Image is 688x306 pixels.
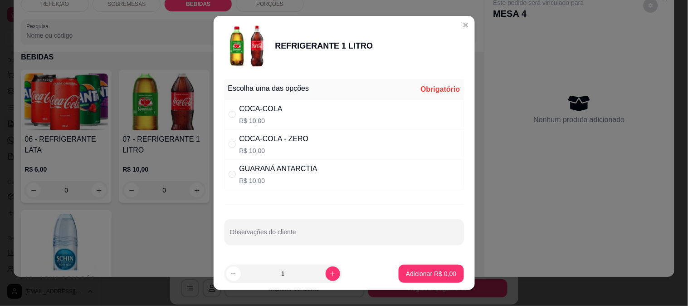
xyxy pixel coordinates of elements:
p: R$ 10,00 [239,176,317,185]
div: REFRIGERANTE 1 LITRO [275,39,373,52]
input: Observações do cliente [230,231,459,240]
img: product-image [224,23,270,69]
p: R$ 10,00 [239,146,309,155]
div: COCA-COLA [239,104,283,114]
p: R$ 10,00 [239,116,283,125]
button: Adicionar R$ 0,00 [399,265,464,283]
button: decrease-product-quantity [226,267,241,281]
div: GUARANÁ ANTARCTIA [239,163,317,174]
div: COCA-COLA - ZERO [239,133,309,144]
button: Close [459,18,473,32]
button: increase-product-quantity [326,267,340,281]
div: Escolha uma das opções [228,83,309,94]
p: Adicionar R$ 0,00 [406,269,456,278]
div: Obrigatório [420,84,460,95]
